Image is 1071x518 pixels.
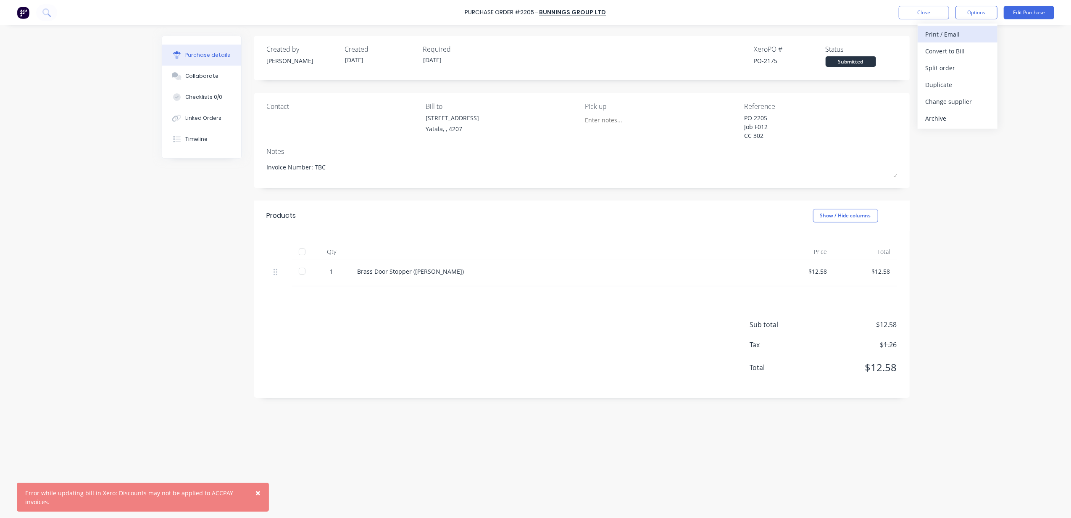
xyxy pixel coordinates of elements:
div: Yatala, , 4207 [426,124,479,133]
textarea: Invoice Number: TBC [267,159,897,177]
button: Collaborate [162,66,241,87]
span: $12.58 [813,360,897,375]
button: Archive [918,110,997,127]
div: Brass Door Stopper ([PERSON_NAME]) [358,267,764,276]
button: Show / Hide columns [813,209,878,222]
div: Collaborate [185,72,218,80]
div: Print / Email [925,28,990,40]
div: Total [834,243,897,260]
div: Split order [925,62,990,74]
div: Reference [744,101,897,111]
div: Purchase details [185,51,230,59]
button: Change supplier [918,93,997,110]
div: Error while updating bill in Xero: Discounts may not be applied to ACCPAY invoices. [25,489,243,506]
button: Duplicate [918,76,997,93]
div: Linked Orders [185,114,221,122]
div: Products [267,211,296,221]
div: Submitted [826,56,876,67]
div: Duplicate [925,79,990,91]
div: Checklists 0/0 [185,93,222,101]
div: Change supplier [925,95,990,108]
textarea: PO 2205 Job F012 CC 302 [744,114,849,140]
div: Pick up [585,101,738,111]
div: Purchase Order #2205 - [465,8,539,17]
div: Status [826,44,897,54]
span: × [255,487,261,499]
button: Close [247,483,269,503]
div: 1 [320,267,344,276]
div: Price [771,243,834,260]
button: Linked Orders [162,108,241,129]
div: Convert to Bill [925,45,990,57]
div: PO-2175 [754,56,826,65]
div: [PERSON_NAME] [267,56,338,65]
div: Timeline [185,135,208,143]
button: Purchase details [162,45,241,66]
span: $12.58 [813,320,897,330]
button: Split order [918,59,997,76]
div: $12.58 [778,267,827,276]
span: Tax [750,340,813,350]
button: Checklists 0/0 [162,87,241,108]
span: Total [750,362,813,373]
button: Print / Email [918,26,997,42]
div: Qty [313,243,351,260]
button: Options [955,6,997,19]
div: $12.58 [841,267,890,276]
button: Close [899,6,949,19]
img: Factory [17,6,29,19]
span: $1.26 [813,340,897,350]
div: Bill to [426,101,579,111]
div: [STREET_ADDRESS] [426,114,479,122]
button: Edit Purchase [1004,6,1054,19]
button: Convert to Bill [918,42,997,59]
div: Created [345,44,416,54]
button: Timeline [162,129,241,150]
input: Enter notes... [585,114,661,126]
div: Xero PO # [754,44,826,54]
div: Notes [267,146,897,156]
a: Bunnings Group Ltd [539,8,606,17]
div: Required [423,44,495,54]
div: Created by [267,44,338,54]
div: Archive [925,112,990,124]
div: Contact [267,101,420,111]
span: Sub total [750,320,813,330]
